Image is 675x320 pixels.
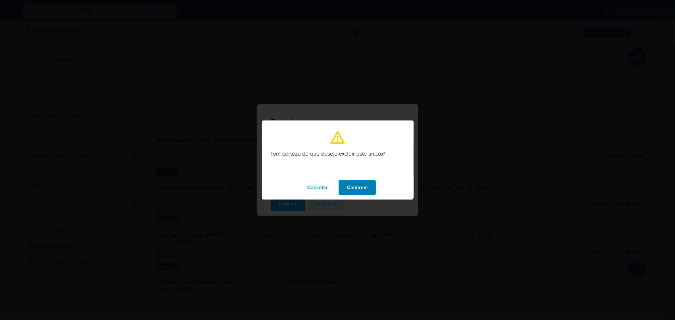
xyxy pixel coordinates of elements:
[347,181,368,194] span: Confirme
[339,180,376,195] button: modal_confirmation.confirm
[262,120,414,200] div: modal_confirmation.title
[307,181,328,194] span: Cancelar
[299,180,336,195] button: modal_confirmation.cancel
[271,150,405,157] p: Tem certeza de que deseja excluir este anexo?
